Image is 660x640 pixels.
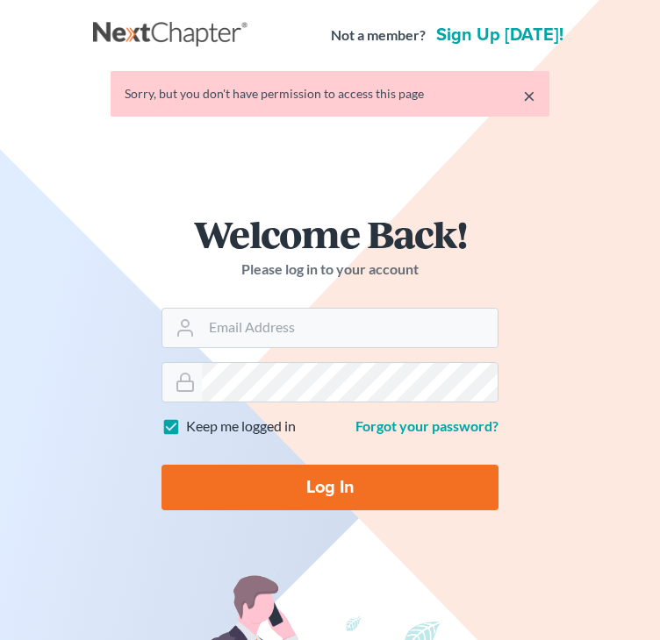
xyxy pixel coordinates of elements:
[202,309,498,347] input: Email Address
[161,260,499,280] p: Please log in to your account
[161,465,499,510] input: Log In
[161,215,499,252] h1: Welcome Back!
[523,85,535,106] a: ×
[125,85,535,103] div: Sorry, but you don't have permission to access this page
[433,26,567,44] a: Sign up [DATE]!
[331,25,426,46] strong: Not a member?
[186,416,296,437] label: Keep me logged in
[355,417,499,434] a: Forgot your password?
